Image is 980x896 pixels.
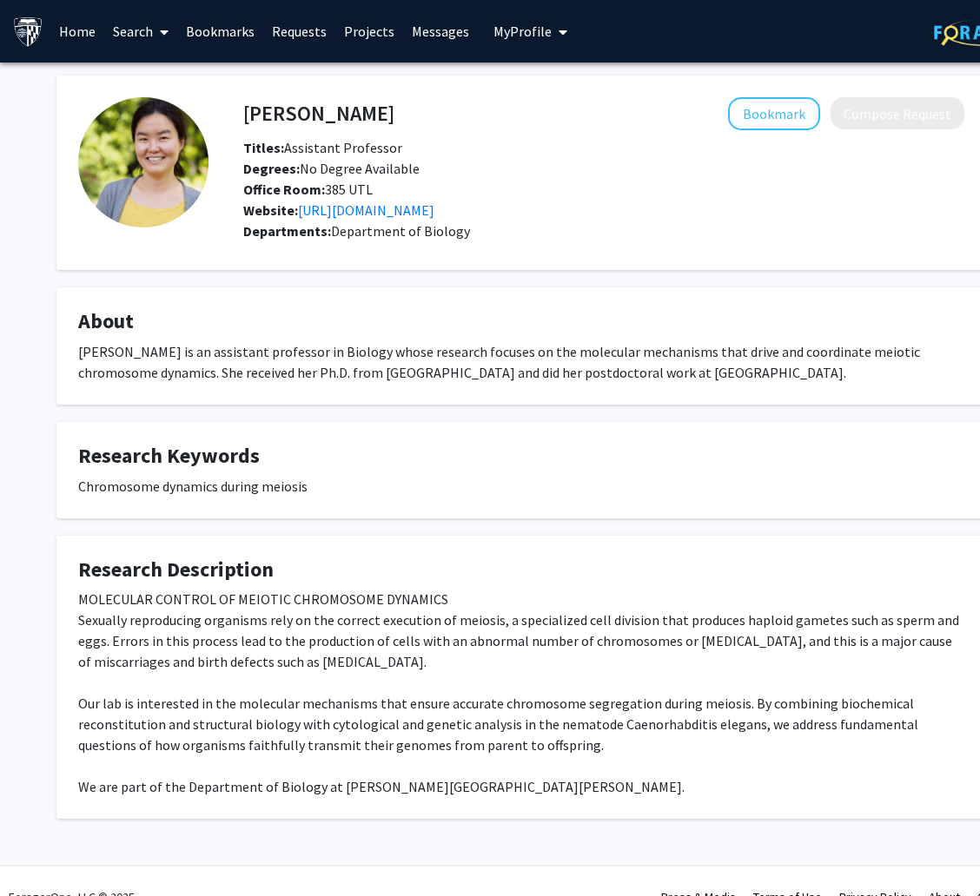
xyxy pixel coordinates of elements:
[78,589,964,797] div: MOLECULAR CONTROL OF MEIOTIC CHROMOSOME DYNAMICS Sexually reproducing organisms rely on the corre...
[243,97,394,129] h4: [PERSON_NAME]
[78,444,964,469] h4: Research Keywords
[831,97,964,129] button: Compose Request to Yumi Kim
[243,139,402,156] span: Assistant Professor
[493,23,552,40] span: My Profile
[243,160,420,177] span: No Degree Available
[78,309,964,334] h4: About
[104,1,177,62] a: Search
[50,1,104,62] a: Home
[728,97,820,130] button: Add Yumi Kim to Bookmarks
[243,222,331,240] b: Departments:
[243,160,300,177] b: Degrees:
[403,1,478,62] a: Messages
[13,818,74,883] iframe: Chat
[243,181,325,198] b: Office Room:
[13,16,43,47] img: Johns Hopkins University Logo
[78,341,964,383] div: [PERSON_NAME] is an assistant professor in Biology whose research focuses on the molecular mechan...
[78,476,964,497] div: Chromosome dynamics during meiosis
[263,1,335,62] a: Requests
[78,97,209,227] img: Profile Picture
[243,201,298,219] b: Website:
[298,201,434,219] a: Opens in a new tab
[78,557,964,583] h4: Research Description
[177,1,263,62] a: Bookmarks
[331,222,470,240] span: Department of Biology
[335,1,403,62] a: Projects
[243,181,373,198] span: 385 UTL
[243,139,284,156] b: Titles:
